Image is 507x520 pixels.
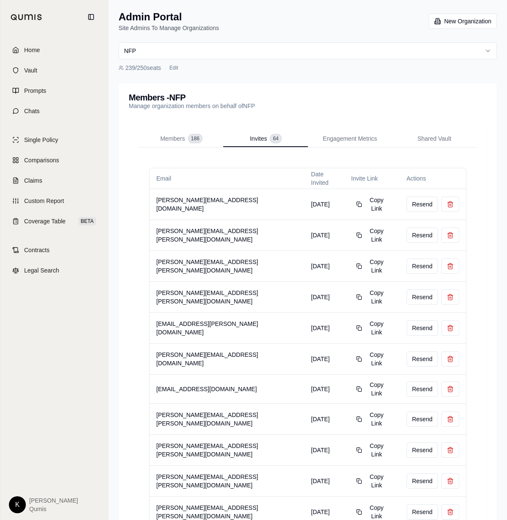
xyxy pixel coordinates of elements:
button: Copy Link [351,289,393,305]
a: Contracts [6,241,103,259]
button: Resend [407,197,438,212]
button: Copy Link [351,381,393,397]
th: Invite Link [344,168,400,189]
button: Resend [407,504,438,520]
button: Copy Link [351,259,393,274]
th: Email [150,168,304,189]
span: Single Policy [24,136,58,144]
span: Invites [250,134,267,143]
td: [DATE] [304,220,344,250]
p: Manage organization members on behalf of NFP [129,102,255,110]
span: Members [160,134,185,143]
td: [DATE] [304,281,344,312]
span: 64 [270,134,281,143]
a: Prompts [6,81,103,100]
button: Copy Link [351,320,393,336]
button: Resend [407,259,438,274]
span: Coverage Table [24,217,66,225]
button: Copy Link [351,351,393,367]
button: Resend [407,412,438,427]
button: Copy Link [351,504,393,520]
button: Copy Link [351,412,393,427]
td: [PERSON_NAME][EMAIL_ADDRESS][PERSON_NAME][DOMAIN_NAME] [150,403,304,434]
td: [DATE] [304,343,344,374]
span: BETA [78,217,96,225]
td: [PERSON_NAME][EMAIL_ADDRESS][PERSON_NAME][DOMAIN_NAME] [150,434,304,465]
a: Vault [6,61,103,80]
button: New Organization [429,14,497,29]
span: 186 [188,134,202,143]
a: Single Policy [6,131,103,149]
span: Home [24,46,40,54]
button: Edit [166,63,182,73]
th: Date Invited [304,168,344,189]
span: Chats [24,107,40,115]
a: Chats [6,102,103,120]
button: Resend [407,442,438,458]
div: K [9,496,26,513]
span: Prompts [24,86,46,95]
a: Home [6,41,103,59]
button: Copy Link [351,228,393,243]
span: Claims [24,176,42,185]
td: [DATE] [304,250,344,281]
button: Resend [407,473,438,489]
button: Copy Link [351,197,393,212]
a: Custom Report [6,192,103,210]
td: [DATE] [304,403,344,434]
td: [DATE] [304,312,344,343]
span: [PERSON_NAME] [29,496,78,505]
img: Qumis Logo [11,14,42,20]
td: [DATE] [304,465,344,496]
button: Copy Link [351,473,393,489]
span: Custom Report [24,197,64,205]
td: [EMAIL_ADDRESS][PERSON_NAME][DOMAIN_NAME] [150,312,304,343]
th: Actions [400,168,466,189]
h1: Admin Portal [119,10,219,24]
td: [PERSON_NAME][EMAIL_ADDRESS][PERSON_NAME][DOMAIN_NAME] [150,281,304,312]
td: [PERSON_NAME][EMAIL_ADDRESS][PERSON_NAME][DOMAIN_NAME] [150,220,304,250]
td: [DATE] [304,189,344,220]
td: [PERSON_NAME][EMAIL_ADDRESS][PERSON_NAME][DOMAIN_NAME] [150,250,304,281]
button: Resend [407,228,438,243]
td: [EMAIL_ADDRESS][DOMAIN_NAME] [150,374,304,403]
td: [DATE] [304,434,344,465]
button: Resend [407,289,438,305]
td: [DATE] [304,374,344,403]
span: Vault [24,66,37,75]
td: [PERSON_NAME][EMAIL_ADDRESS][DOMAIN_NAME] [150,189,304,220]
a: Coverage TableBETA [6,212,103,231]
a: Claims [6,171,103,190]
span: Comparisons [24,156,59,164]
p: Site Admins To Manage Organizations [119,24,219,32]
td: [PERSON_NAME][EMAIL_ADDRESS][DOMAIN_NAME] [150,343,304,374]
a: Legal Search [6,261,103,280]
span: Legal Search [24,266,59,275]
button: Collapse sidebar [84,10,98,24]
button: Copy Link [351,442,393,458]
span: 239 / 250 seats [125,64,161,72]
td: [PERSON_NAME][EMAIL_ADDRESS][PERSON_NAME][DOMAIN_NAME] [150,465,304,496]
button: Resend [407,381,438,397]
span: Engagement Metrics [323,134,377,143]
h3: Members - NFP [129,93,255,102]
span: Shared Vault [417,134,451,143]
button: Resend [407,351,438,367]
button: Resend [407,320,438,336]
span: Contracts [24,246,50,254]
a: Comparisons [6,151,103,170]
span: Qumis [29,505,78,513]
